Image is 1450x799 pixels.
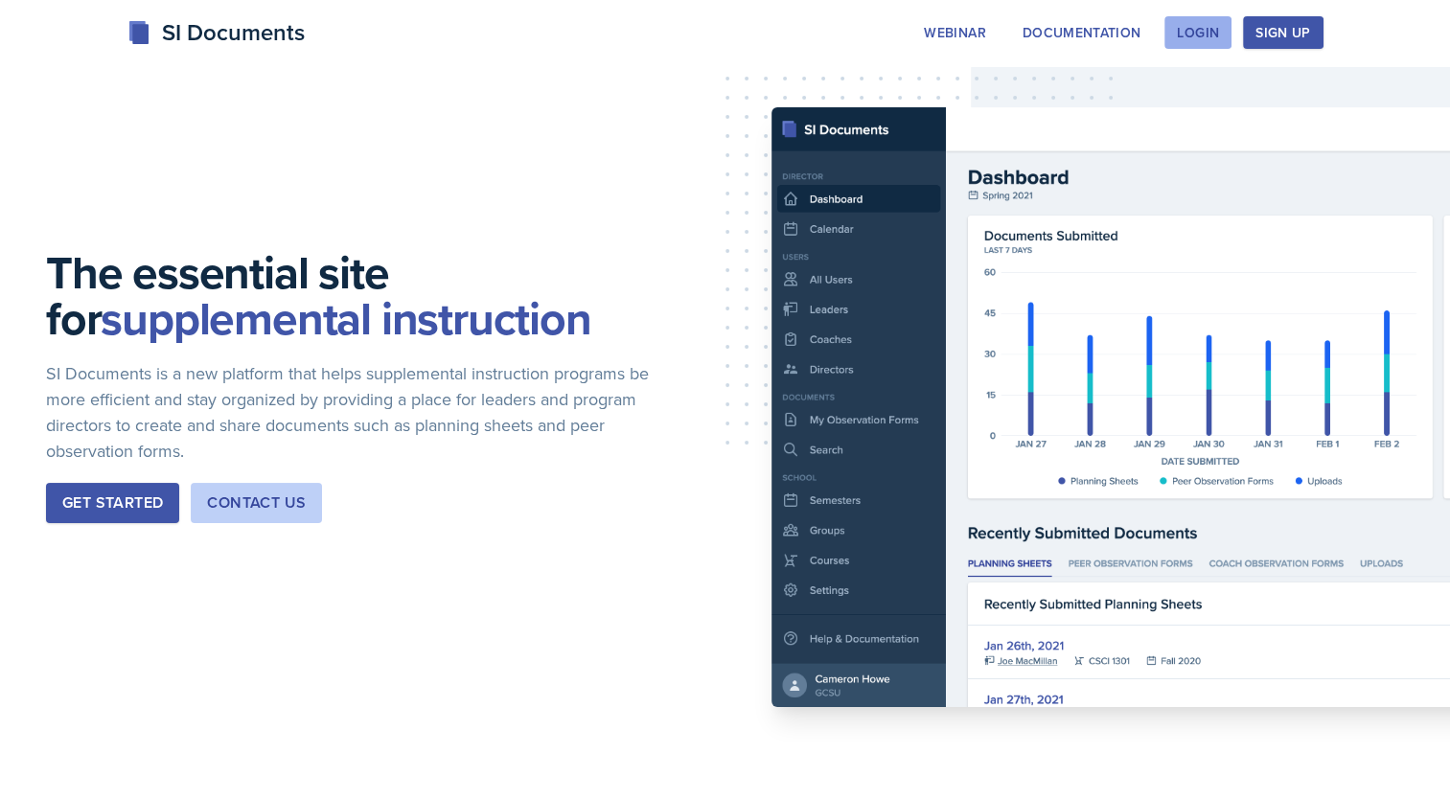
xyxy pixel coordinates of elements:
[911,16,998,49] button: Webinar
[1023,25,1141,40] div: Documentation
[1255,25,1310,40] div: Sign Up
[62,491,163,514] div: Get Started
[924,25,985,40] div: Webinar
[207,491,306,514] div: Contact Us
[191,483,322,523] button: Contact Us
[127,15,305,50] div: SI Documents
[46,483,179,523] button: Get Started
[1164,16,1231,49] button: Login
[1177,25,1219,40] div: Login
[1010,16,1154,49] button: Documentation
[1243,16,1323,49] button: Sign Up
